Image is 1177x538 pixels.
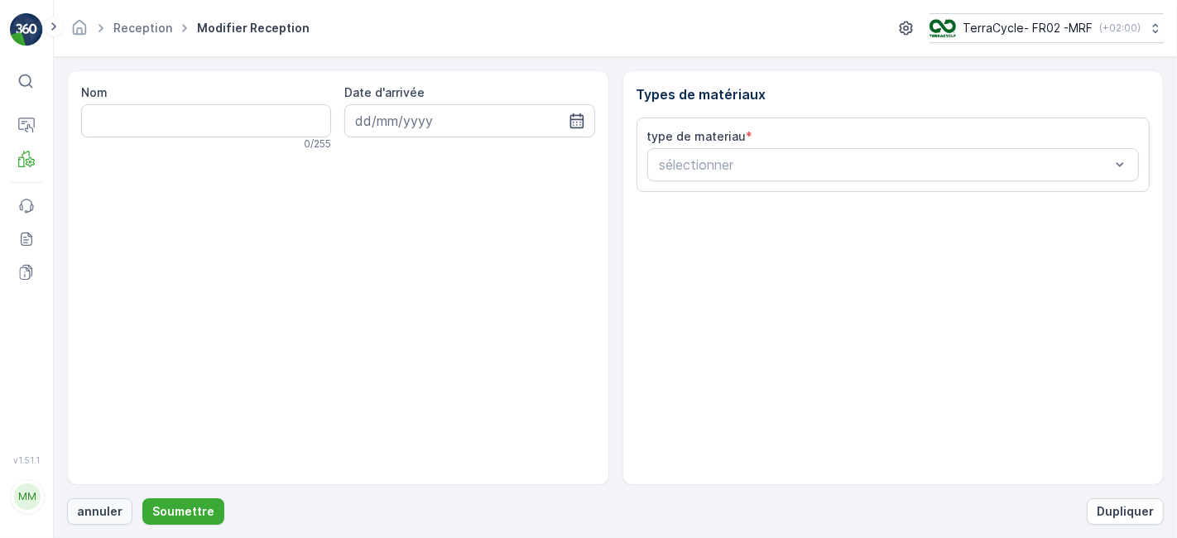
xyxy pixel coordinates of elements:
[152,503,214,520] p: Soumettre
[77,503,123,520] p: annuler
[14,483,41,510] div: MM
[930,19,956,37] img: terracycle.png
[1087,498,1164,525] button: Dupliquer
[344,104,594,137] input: dd/mm/yyyy
[660,155,1111,175] p: sélectionner
[647,129,747,143] label: type de materiau
[930,13,1164,43] button: TerraCycle- FR02 -MRF(+02:00)
[304,137,331,151] p: 0 / 255
[10,13,43,46] img: logo
[67,498,132,525] button: annuler
[10,455,43,465] span: v 1.51.1
[1097,503,1154,520] p: Dupliquer
[142,498,224,525] button: Soumettre
[1099,22,1141,35] p: ( +02:00 )
[81,85,108,99] label: Nom
[637,84,1151,104] p: Types de matériaux
[194,20,313,36] span: Modifier Reception
[344,85,425,99] label: Date d'arrivée
[963,20,1093,36] p: TerraCycle- FR02 -MRF
[10,468,43,525] button: MM
[113,21,172,35] a: Reception
[70,25,89,39] a: Page d'accueil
